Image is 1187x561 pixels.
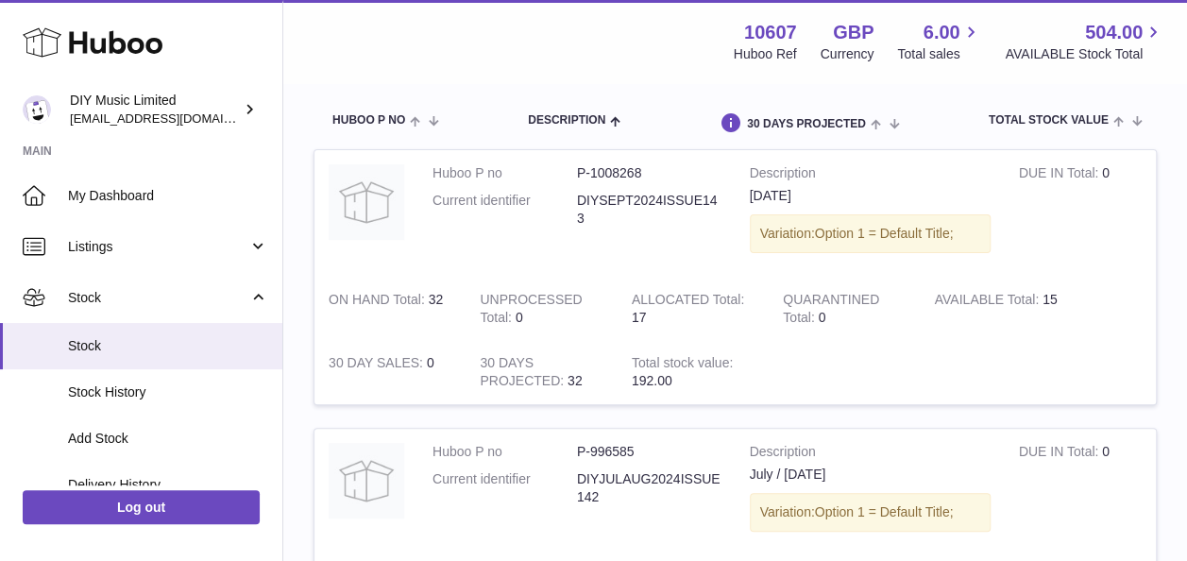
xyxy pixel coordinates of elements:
[815,504,954,519] span: Option 1 = Default Title;
[528,114,605,127] span: Description
[70,110,278,126] span: [EMAIL_ADDRESS][DOMAIN_NAME]
[432,443,577,461] dt: Huboo P no
[68,187,268,205] span: My Dashboard
[1005,20,1164,63] a: 504.00 AVAILABLE Stock Total
[818,310,825,325] span: 0
[632,355,733,375] strong: Total stock value
[466,277,617,341] td: 0
[68,337,268,355] span: Stock
[618,277,769,341] td: 17
[432,192,577,228] dt: Current identifier
[924,20,960,45] span: 6.00
[466,340,617,404] td: 32
[577,192,721,228] dd: DIYSEPT2024ISSUE143
[734,45,797,63] div: Huboo Ref
[821,45,874,63] div: Currency
[480,292,582,330] strong: UNPROCESSED Total
[432,470,577,506] dt: Current identifier
[68,289,248,307] span: Stock
[329,443,404,518] img: product image
[68,430,268,448] span: Add Stock
[1005,429,1156,555] td: 0
[750,493,991,532] div: Variation:
[23,490,260,524] a: Log out
[750,466,991,484] div: July / [DATE]
[744,20,797,45] strong: 10607
[935,292,1043,312] strong: AVAILABLE Total
[632,373,672,388] span: 192.00
[815,226,954,241] span: Option 1 = Default Title;
[897,20,981,63] a: 6.00 Total sales
[432,164,577,182] dt: Huboo P no
[329,164,404,240] img: product image
[68,476,268,494] span: Delivery History
[747,118,866,130] span: 30 DAYS PROJECTED
[783,292,879,330] strong: QUARANTINED Total
[68,238,248,256] span: Listings
[632,292,744,312] strong: ALLOCATED Total
[332,114,405,127] span: Huboo P no
[750,214,991,253] div: Variation:
[480,355,568,393] strong: 30 DAYS PROJECTED
[750,187,991,205] div: [DATE]
[577,443,721,461] dd: P-996585
[70,92,240,127] div: DIY Music Limited
[897,45,981,63] span: Total sales
[68,383,268,401] span: Stock History
[314,277,466,341] td: 32
[1085,20,1143,45] span: 504.00
[1005,150,1156,277] td: 0
[1019,444,1102,464] strong: DUE IN Total
[1005,45,1164,63] span: AVAILABLE Stock Total
[577,164,721,182] dd: P-1008268
[833,20,873,45] strong: GBP
[921,277,1072,341] td: 15
[314,340,466,404] td: 0
[1019,165,1102,185] strong: DUE IN Total
[23,95,51,124] img: internalAdmin-10607@internal.huboo.com
[577,470,721,506] dd: DIYJULAUG2024ISSUE142
[750,443,991,466] strong: Description
[329,292,429,312] strong: ON HAND Total
[750,164,991,187] strong: Description
[989,114,1109,127] span: Total stock value
[329,355,427,375] strong: 30 DAY SALES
